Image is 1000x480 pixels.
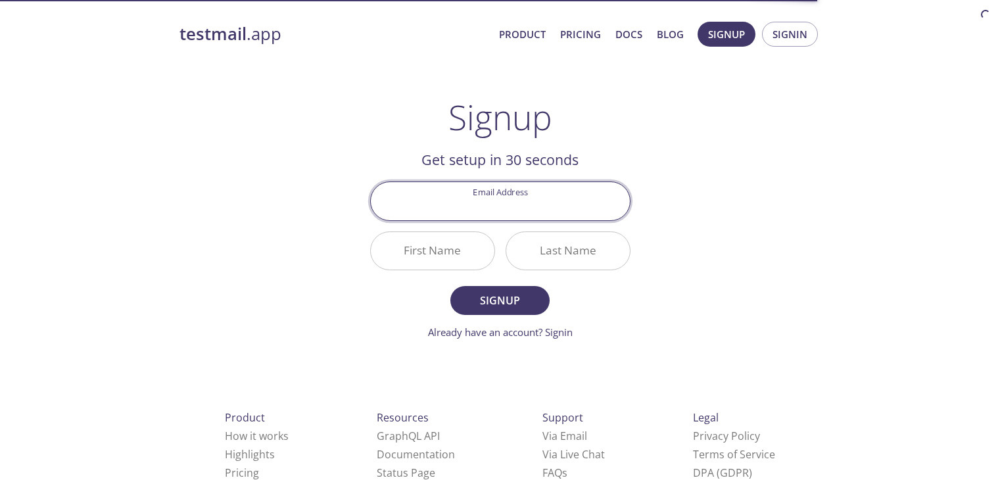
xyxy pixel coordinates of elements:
a: Product [499,26,546,43]
button: Signup [450,286,549,315]
span: s [562,466,567,480]
a: Pricing [560,26,601,43]
button: Signup [698,22,755,47]
h1: Signup [448,97,552,137]
span: Resources [377,410,429,425]
a: Blog [657,26,684,43]
a: Already have an account? Signin [428,325,573,339]
a: FAQ [542,466,567,480]
span: Support [542,410,583,425]
a: Via Live Chat [542,447,605,462]
span: Signup [708,26,745,43]
span: Signin [773,26,807,43]
a: Terms of Service [693,447,775,462]
a: Highlights [225,447,275,462]
button: Signin [762,22,818,47]
span: Product [225,410,265,425]
a: Via Email [542,429,587,443]
a: Pricing [225,466,259,480]
h2: Get setup in 30 seconds [370,149,631,171]
a: GraphQL API [377,429,440,443]
a: How it works [225,429,289,443]
a: Status Page [377,466,435,480]
a: Docs [615,26,642,43]
a: testmail.app [179,23,488,45]
a: Privacy Policy [693,429,760,443]
span: Legal [693,410,719,425]
a: DPA (GDPR) [693,466,752,480]
strong: testmail [179,22,247,45]
a: Documentation [377,447,455,462]
span: Signup [465,291,535,310]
